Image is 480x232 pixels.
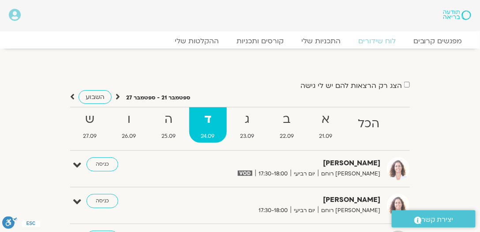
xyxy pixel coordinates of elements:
span: יצירת קשר [422,214,454,226]
span: 21.09 [307,132,345,141]
span: 17:30-18:00 [255,169,291,179]
nav: Menu [9,37,471,46]
span: השבוע [86,93,105,101]
span: 23.09 [229,132,266,141]
a: יצירת קשר [392,210,476,228]
span: 17:30-18:00 [255,206,291,215]
a: קורסים ותכניות [228,37,292,46]
span: 25.09 [150,132,187,141]
p: ספטמבר 21 - ספטמבר 27 [126,93,190,103]
strong: א [307,110,345,129]
span: 27.09 [71,132,109,141]
strong: ב [268,110,306,129]
a: ההקלטות שלי [166,37,228,46]
a: לוח שידורים [349,37,405,46]
a: ה25.09 [150,107,187,143]
a: השבוע [79,90,112,104]
a: מפגשים קרובים [405,37,471,46]
a: התכניות שלי [292,37,349,46]
strong: הכל [346,114,391,134]
strong: ש [71,110,109,129]
a: כניסה [86,157,118,171]
label: הצג רק הרצאות להם יש לי גישה [300,82,402,90]
img: vodicon [238,171,252,176]
strong: [PERSON_NAME] [191,194,380,206]
a: ג23.09 [229,107,266,143]
strong: [PERSON_NAME] [191,157,380,169]
strong: ה [150,110,187,129]
a: ד24.09 [189,107,227,143]
a: ש27.09 [71,107,109,143]
strong: ד [189,110,227,129]
span: 26.09 [110,132,148,141]
span: 24.09 [189,132,227,141]
a: הכל [346,107,391,143]
span: יום רביעי [291,169,318,179]
span: [PERSON_NAME] רוחם [318,169,380,179]
span: [PERSON_NAME] רוחם [318,206,380,215]
a: כניסה [86,194,118,208]
a: ו26.09 [110,107,148,143]
a: ב22.09 [268,107,306,143]
span: 22.09 [268,132,306,141]
strong: ג [229,110,266,129]
strong: ו [110,110,148,129]
a: א21.09 [307,107,345,143]
span: יום רביעי [291,206,318,215]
